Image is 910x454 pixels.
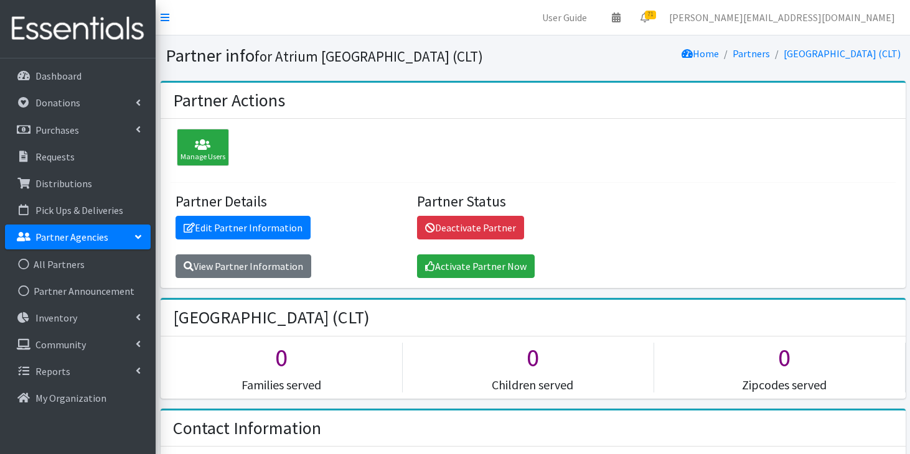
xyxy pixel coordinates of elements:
h1: 0 [412,343,654,373]
p: Pick Ups & Deliveries [35,204,123,216]
a: Partners [733,47,770,60]
p: Inventory [35,312,77,324]
p: Reports [35,365,70,378]
p: Dashboard [35,70,82,82]
h1: 0 [664,343,905,373]
a: Requests [5,144,151,169]
p: Requests [35,151,75,163]
a: Donations [5,90,151,115]
a: 71 [631,5,659,30]
a: Manage Users [171,143,229,155]
a: Activate Partner Now [417,254,535,278]
h2: Contact Information [173,418,321,439]
span: 71 [645,11,656,19]
a: Dashboard [5,63,151,88]
p: Purchases [35,124,79,136]
h4: Partner Status [417,193,649,211]
p: Donations [35,96,80,109]
a: Reports [5,359,151,384]
p: My Organization [35,392,106,404]
h5: Zipcodes served [664,378,905,392]
h4: Partner Details [176,193,408,211]
a: Partner Agencies [5,225,151,249]
a: Partner Announcement [5,279,151,303]
h5: Families served [161,378,402,392]
a: Edit Partner Information [176,216,311,239]
h1: Partner info [166,45,528,67]
p: Community [35,338,86,351]
a: [PERSON_NAME][EMAIL_ADDRESS][DOMAIN_NAME] [659,5,905,30]
h2: [GEOGRAPHIC_DATA] (CLT) [173,307,370,328]
a: Inventory [5,305,151,330]
a: View Partner Information [176,254,311,278]
p: Partner Agencies [35,231,108,243]
a: My Organization [5,386,151,410]
a: Pick Ups & Deliveries [5,198,151,223]
a: Home [682,47,719,60]
h2: Partner Actions [173,90,285,111]
a: Deactivate Partner [417,216,524,239]
h1: 0 [161,343,402,373]
h5: Children served [412,378,654,392]
div: Manage Users [177,129,229,166]
a: All Partners [5,252,151,277]
p: Distributions [35,177,92,190]
a: Purchases [5,118,151,142]
a: [GEOGRAPHIC_DATA] (CLT) [784,47,901,60]
a: User Guide [532,5,597,30]
img: HumanEssentials [5,8,151,50]
a: Community [5,332,151,357]
a: Distributions [5,171,151,196]
small: for Atrium [GEOGRAPHIC_DATA] (CLT) [255,47,483,65]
